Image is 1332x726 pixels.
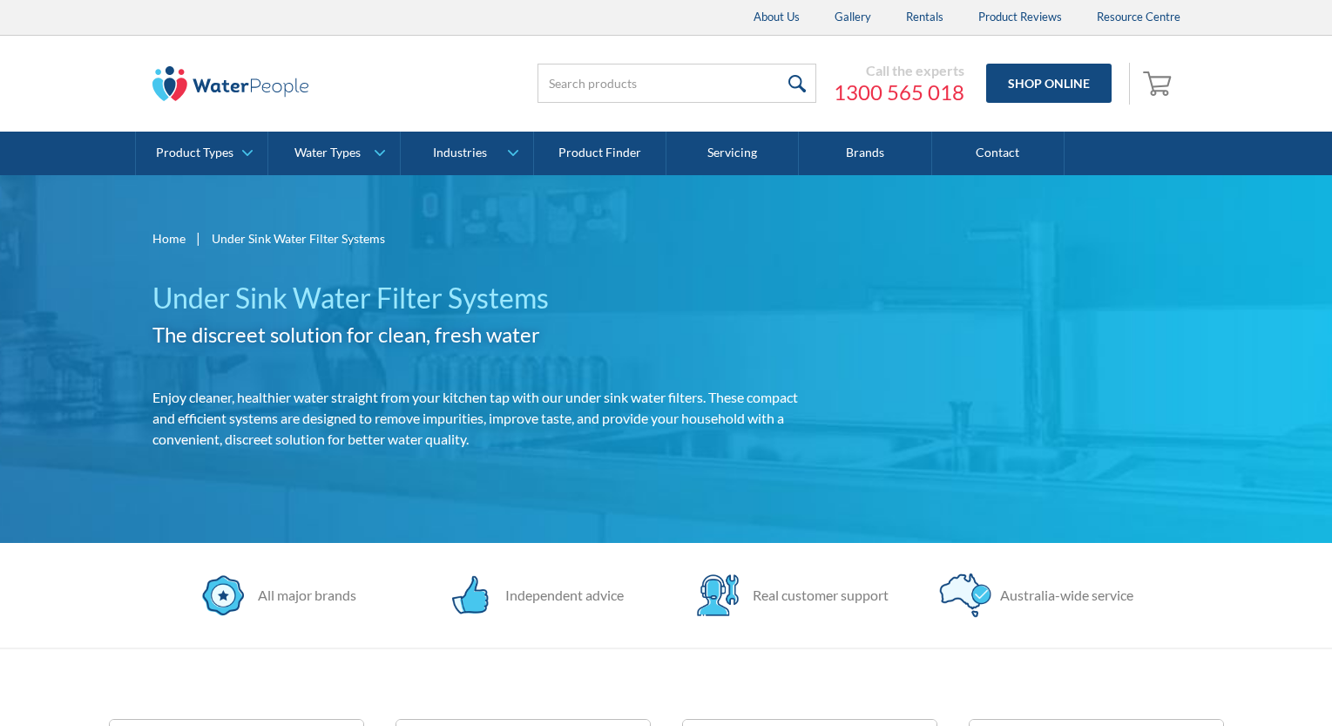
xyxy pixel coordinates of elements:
h2: The discreet solution for clean, fresh water [152,319,822,350]
div: Product Types [156,146,233,160]
div: Call the experts [834,62,964,79]
a: Water Types [268,132,400,175]
div: Real customer support [744,585,889,606]
img: shopping cart [1143,69,1176,97]
a: 1300 565 018 [834,79,964,105]
a: Shop Online [986,64,1112,103]
a: Product Types [136,132,267,175]
div: Independent advice [497,585,624,606]
div: Water Types [294,146,361,160]
a: Brands [799,132,931,175]
div: All major brands [249,585,356,606]
a: Contact [932,132,1065,175]
input: Search products [538,64,816,103]
div: | [194,227,203,248]
h1: Under Sink Water Filter Systems [152,277,822,319]
div: Under Sink Water Filter Systems [212,229,385,248]
a: Open cart [1139,63,1180,105]
div: Australia-wide service [991,585,1133,606]
a: Home [152,229,186,248]
img: The Water People [152,66,309,101]
a: Industries [401,132,532,175]
p: Enjoy cleaner, healthier water straight from your kitchen tap with our under sink water filters. ... [152,387,822,450]
a: Servicing [666,132,799,175]
div: Industries [433,146,487,160]
a: Product Finder [534,132,666,175]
